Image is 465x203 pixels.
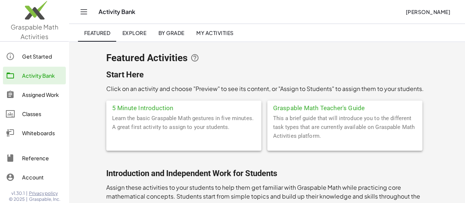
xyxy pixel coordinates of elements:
[84,29,110,36] span: Featured
[267,101,422,114] div: Graspable Math Teacher's Guide
[106,168,428,179] h2: Introduction and Independent Work for Students
[267,114,422,151] div: This a brief guide that will introduce you to the different task types that are currently availab...
[22,173,63,182] div: Account
[3,86,66,104] a: Assigned Work
[29,196,60,202] span: Graspable, Inc.
[11,23,58,41] span: Graspable Math Activities
[400,5,456,18] button: [PERSON_NAME]
[22,109,63,118] div: Classes
[158,29,184,36] span: By Grade
[11,190,25,196] span: v1.30.1
[122,29,146,36] span: Explore
[3,149,66,167] a: Reference
[3,48,66,65] a: Get Started
[106,114,261,151] div: Learn the basic Graspable Math gestures in five minutes. A great first activity to assign to your...
[106,70,428,80] h2: Start Here
[106,53,187,63] span: Featured Activities
[22,52,63,61] div: Get Started
[22,71,63,80] div: Activity Bank
[196,29,234,36] span: My Activities
[26,190,28,196] span: |
[29,190,60,196] a: Privacy policy
[3,168,66,186] a: Account
[22,129,63,137] div: Whiteboards
[22,90,63,99] div: Assigned Work
[106,84,428,93] p: Click on an activity and choose "Preview" to see its content, or "Assign to Students" to assign t...
[405,8,450,15] span: [PERSON_NAME]
[3,105,66,123] a: Classes
[78,6,90,18] button: Toggle navigation
[3,67,66,84] a: Activity Bank
[9,196,25,202] span: © 2025
[106,101,261,114] div: 5 Minute Introduction
[26,196,28,202] span: |
[3,124,66,142] a: Whiteboards
[22,154,63,162] div: Reference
